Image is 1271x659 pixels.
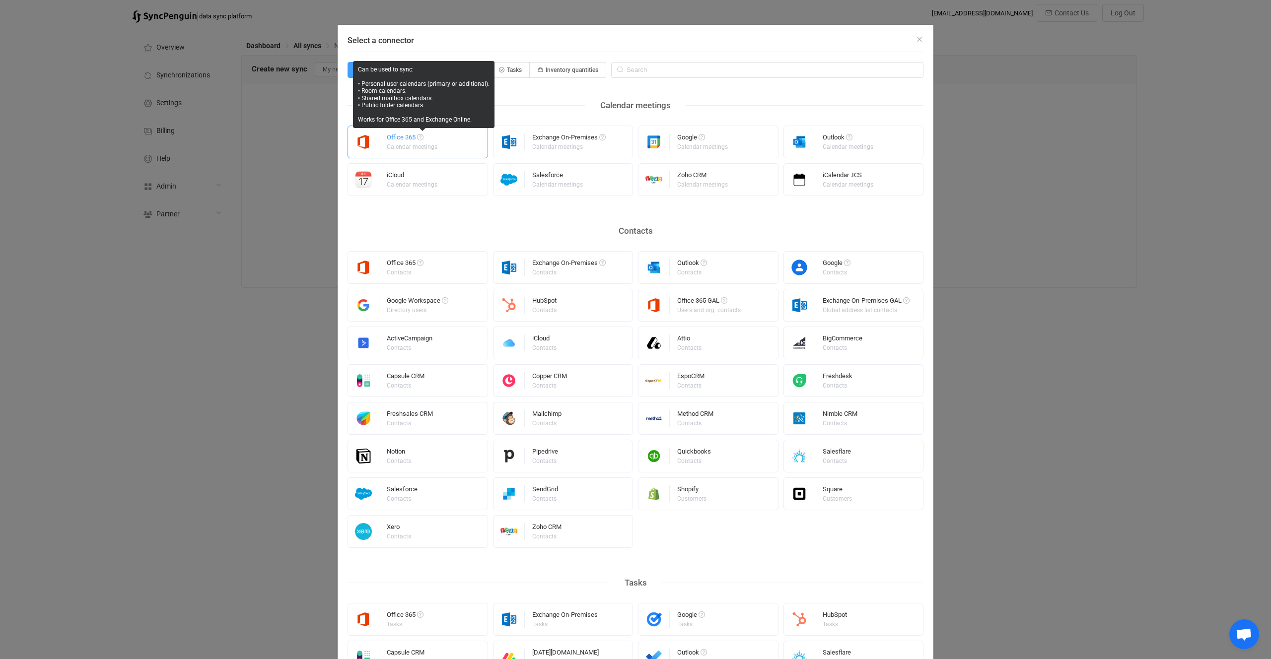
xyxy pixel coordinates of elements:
div: Tasks [823,621,846,627]
div: Contacts [532,496,557,502]
img: freshworks.png [348,410,379,427]
img: activecampaign.png [348,334,379,351]
img: sendgrid.png [494,485,525,502]
div: Capsule CRM [387,649,424,659]
div: Square [823,486,853,496]
div: Contacts [532,533,560,539]
div: Exchange On-Premises [532,134,606,144]
img: exchange.png [494,133,525,150]
div: Contacts [823,269,849,275]
div: Calendar meetings [823,144,873,150]
div: Exchange On-Premises [532,260,606,269]
div: Shopify [677,486,708,496]
img: xero.png [348,523,379,540]
div: Google Workspace [387,297,448,307]
div: Office 365 GAL [677,297,742,307]
div: Calendar meetings [532,144,604,150]
img: salesforce.png [348,485,379,502]
div: Contacts [677,345,702,351]
div: Contacts [532,383,565,389]
div: Users and org. contacts [677,307,741,313]
div: Zoho CRM [677,172,729,182]
img: hubspot.png [494,297,525,314]
div: iCloud [532,335,558,345]
img: google-workspace.png [348,297,379,314]
div: Tasks [677,621,704,627]
img: google.png [638,133,670,150]
img: attio.png [638,334,670,351]
div: Google [677,611,705,621]
div: Contacts [677,269,706,275]
div: Tasks [532,621,596,627]
img: shopify.png [638,485,670,502]
img: copper.png [494,372,525,389]
img: pipedrive.png [494,448,525,464]
img: icloud.png [494,334,525,351]
div: Can be used to sync: • Personal user calendars (primary or additional). • Room calendars. • Share... [358,66,490,123]
div: Freshsales CRM [387,410,433,420]
div: [DATE][DOMAIN_NAME] [532,649,599,659]
img: exchange.png [784,297,815,314]
div: Outlook [823,134,875,144]
img: freshdesk.png [784,372,815,389]
img: microsoft365.png [348,611,379,628]
div: Contacts [532,420,560,426]
div: Mailchimp [532,410,562,420]
img: salesforce.png [494,171,525,188]
img: hubspot.png [784,611,815,628]
div: Contacts [677,383,703,389]
div: Calendar meetings [387,182,437,188]
div: HubSpot [532,297,558,307]
div: Capsule CRM [387,373,424,383]
img: outlook.png [784,133,815,150]
div: Contacts [387,533,411,539]
div: Contacts [677,420,712,426]
div: ActiveCampaign [387,335,432,345]
div: Open chat [1229,619,1259,649]
div: SendGrid [532,486,558,496]
img: google-tasks.png [638,611,670,628]
img: microsoft365.png [638,297,670,314]
img: outlook.png [638,259,670,276]
div: Google [823,260,850,269]
img: google-contacts.png [784,259,815,276]
div: Nimble CRM [823,410,857,420]
div: Calendar meetings [823,182,873,188]
div: Contacts [823,345,861,351]
img: methodcrm.png [638,410,670,427]
div: Zoho CRM [532,524,562,533]
div: Contacts [387,420,431,426]
div: BigCommerce [823,335,862,345]
img: icalendar.png [784,171,815,188]
img: microsoft365.png [348,133,379,150]
img: espo-crm.png [638,372,670,389]
img: icloud-calendar.png [348,171,379,188]
button: Close [916,35,923,44]
div: Contacts [387,496,416,502]
div: Office 365 [387,260,424,269]
input: Search [611,62,923,78]
div: Contacts [677,458,709,464]
div: Contacts [823,458,849,464]
img: big-commerce.png [784,334,815,351]
div: Quickbooks [677,448,711,458]
div: Customers [677,496,706,502]
div: Salesforce [532,172,584,182]
div: Contacts [823,383,851,389]
div: iCalendar .ICS [823,172,875,182]
div: HubSpot [823,611,847,621]
img: nimble.png [784,410,815,427]
div: Salesforce [387,486,418,496]
div: Salesflare [823,649,851,659]
div: Attio [677,335,703,345]
img: notion.png [348,448,379,464]
div: Contacts [532,307,557,313]
div: Notion [387,448,413,458]
span: Select a connector [348,36,414,45]
div: Office 365 [387,611,424,621]
img: mailchimp.png [494,410,525,427]
div: Directory users [387,307,447,313]
div: Salesflare [823,448,851,458]
div: Contacts [823,420,856,426]
img: zoho-crm.png [494,523,525,540]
